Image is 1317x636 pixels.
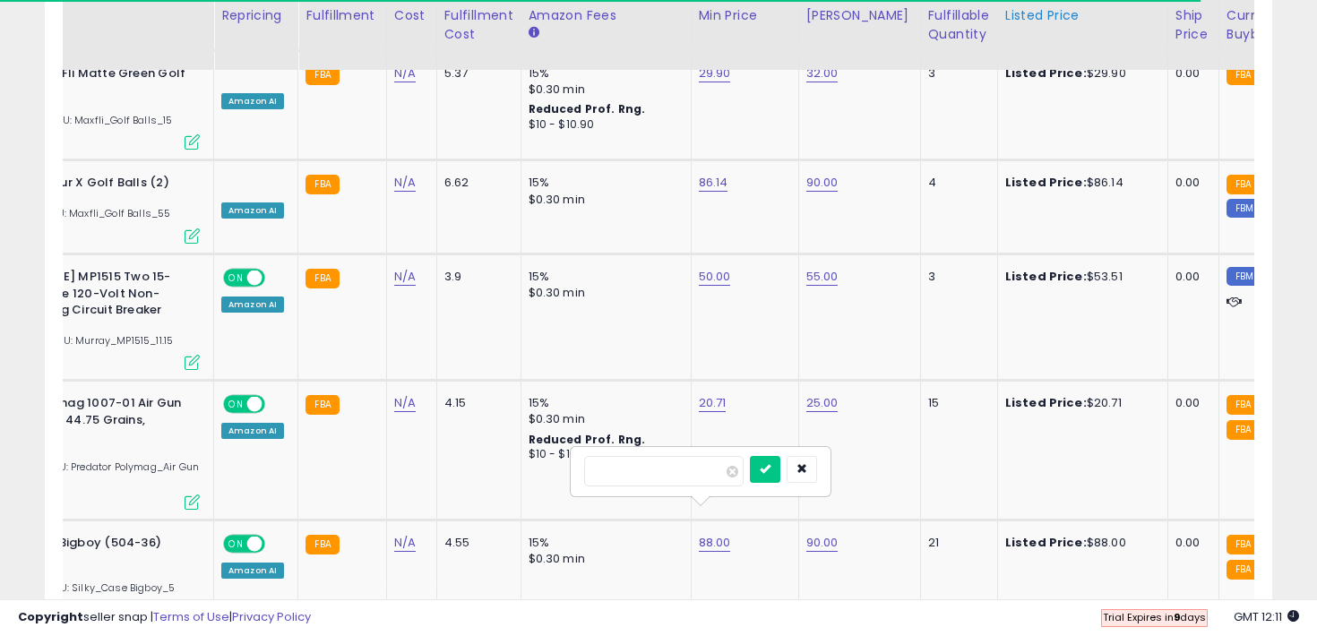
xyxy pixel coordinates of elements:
[529,192,677,208] div: $0.30 min
[1005,174,1087,191] b: Listed Price:
[1005,6,1160,25] div: Listed Price
[529,65,677,82] div: 15%
[529,6,684,25] div: Amazon Fees
[806,268,839,286] a: 55.00
[529,285,677,301] div: $0.30 min
[529,117,677,133] div: $10 - $10.90
[1175,6,1211,44] div: Ship Price
[444,269,507,285] div: 3.9
[928,65,984,82] div: 3
[699,174,728,192] a: 86.14
[1005,64,1087,82] b: Listed Price:
[529,447,677,462] div: $10 - $10.90
[394,394,416,412] a: N/A
[306,175,339,194] small: FBA
[806,534,839,552] a: 90.00
[806,6,913,25] div: [PERSON_NAME]
[928,269,984,285] div: 3
[1227,395,1260,415] small: FBA
[306,535,339,554] small: FBA
[1227,420,1260,440] small: FBA
[529,535,677,551] div: 15%
[232,608,311,625] a: Privacy Policy
[1175,175,1205,191] div: 0.00
[529,432,646,447] b: Reduced Prof. Rng.
[1005,394,1087,411] b: Listed Price:
[18,608,83,625] strong: Copyright
[153,608,229,625] a: Terms of Use
[529,25,539,41] small: Amazon Fees.
[928,6,990,44] div: Fulfillable Quantity
[221,297,284,313] div: Amazon AI
[306,269,339,288] small: FBA
[1174,610,1180,624] b: 9
[1234,608,1299,625] span: 2025-10-9 12:11 GMT
[394,6,429,25] div: Cost
[1227,560,1260,580] small: FBA
[529,551,677,567] div: $0.30 min
[33,580,175,595] span: | SKU: Silky_Case Bigboy_5
[394,64,416,82] a: N/A
[699,534,731,552] a: 88.00
[444,175,507,191] div: 6.62
[444,535,507,551] div: 4.55
[1227,175,1260,194] small: FBA
[1227,535,1260,554] small: FBA
[1227,65,1260,85] small: FBA
[18,609,311,626] div: seller snap | |
[529,175,677,191] div: 15%
[221,423,284,439] div: Amazon AI
[699,394,727,412] a: 20.71
[394,534,416,552] a: N/A
[263,397,291,412] span: OFF
[1103,610,1206,624] span: Trial Expires in days
[1005,65,1154,82] div: $29.90
[1005,535,1154,551] div: $88.00
[1175,269,1205,285] div: 0.00
[394,174,416,192] a: N/A
[529,101,646,116] b: Reduced Prof. Rng.
[806,394,839,412] a: 25.00
[306,6,378,25] div: Fulfillment
[225,271,247,286] span: ON
[529,395,677,411] div: 15%
[30,206,171,220] span: | SKU: Maxfli_Golf Balls_55
[225,397,247,412] span: ON
[1175,65,1205,82] div: 0.00
[529,82,677,98] div: $0.30 min
[306,65,339,85] small: FBA
[221,202,284,219] div: Amazon AI
[1227,267,1261,286] small: FBM
[1005,268,1087,285] b: Listed Price:
[1005,175,1154,191] div: $86.14
[1005,395,1154,411] div: $20.71
[263,536,291,551] span: OFF
[806,174,839,192] a: 90.00
[444,6,513,44] div: Fulfillment Cost
[699,6,791,25] div: Min Price
[444,395,507,411] div: 4.15
[37,333,173,348] span: | SKU: Murray_MP1515_11.15
[699,64,731,82] a: 29.90
[1175,395,1205,411] div: 0.00
[444,65,507,82] div: 5.37
[928,175,984,191] div: 4
[1005,534,1087,551] b: Listed Price:
[263,271,291,286] span: OFF
[1005,269,1154,285] div: $53.51
[36,113,173,127] span: | SKU: Maxfli_Golf Balls_15
[1227,199,1261,218] small: FBM
[699,268,731,286] a: 50.00
[394,268,416,286] a: N/A
[806,64,839,82] a: 32.00
[928,395,984,411] div: 15
[221,93,284,109] div: Amazon AI
[529,411,677,427] div: $0.30 min
[306,395,339,415] small: FBA
[221,6,290,25] div: Repricing
[221,563,284,579] div: Amazon AI
[1175,535,1205,551] div: 0.00
[225,536,247,551] span: ON
[928,535,984,551] div: 21
[529,269,677,285] div: 15%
